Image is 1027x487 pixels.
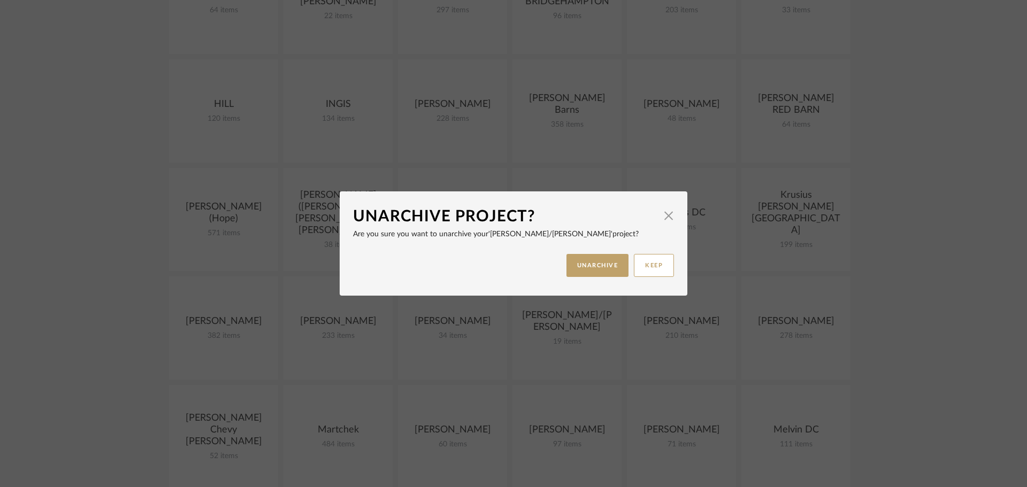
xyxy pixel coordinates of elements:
button: UNARCHIVE [566,254,629,277]
p: Are you sure you want to unarchive your project? [353,228,674,240]
div: Unarchive Project? [353,205,658,228]
button: Close [658,205,679,226]
span: '[PERSON_NAME]/[PERSON_NAME]' [488,230,612,238]
dialog-header: Unarchive Project? [353,205,674,228]
button: KEEP [634,254,674,277]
